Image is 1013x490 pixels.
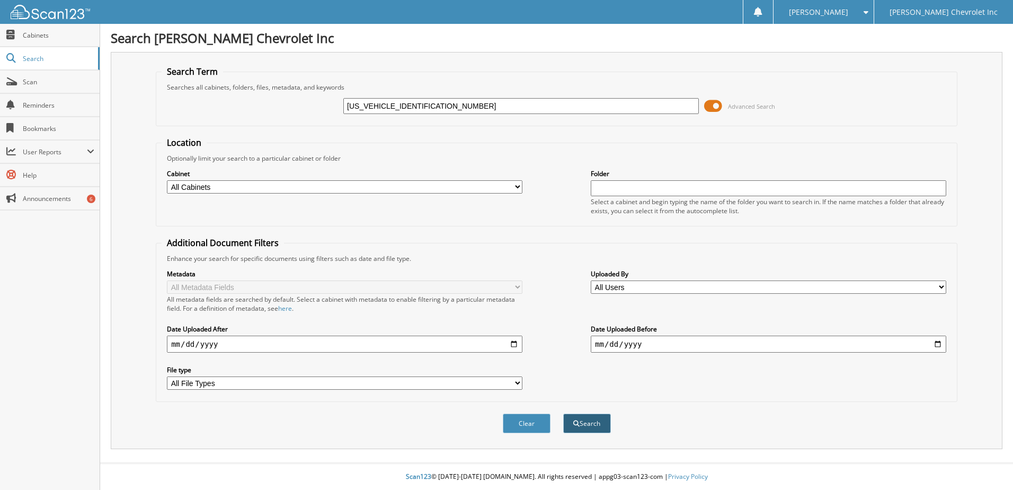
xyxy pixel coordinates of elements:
span: User Reports [23,147,87,156]
span: [PERSON_NAME] Chevrolet Inc [890,9,998,15]
span: Scan123 [406,472,431,481]
label: File type [167,365,522,374]
div: 6 [87,195,95,203]
div: Searches all cabinets, folders, files, metadata, and keywords [162,83,952,92]
span: Bookmarks [23,124,94,133]
label: Cabinet [167,169,522,178]
legend: Additional Document Filters [162,237,284,249]
span: [PERSON_NAME] [789,9,848,15]
span: Announcements [23,194,94,203]
label: Date Uploaded After [167,325,522,334]
span: Advanced Search [728,102,775,110]
legend: Search Term [162,66,223,77]
label: Metadata [167,269,522,278]
div: Optionally limit your search to a particular cabinet or folder [162,154,952,163]
label: Folder [591,169,946,178]
legend: Location [162,137,207,148]
a: here [278,304,292,313]
h1: Search [PERSON_NAME] Chevrolet Inc [111,29,1002,47]
img: scan123-logo-white.svg [11,5,90,19]
button: Clear [503,414,550,433]
div: © [DATE]-[DATE] [DOMAIN_NAME]. All rights reserved | appg03-scan123-com | [100,464,1013,490]
label: Uploaded By [591,269,946,278]
span: Scan [23,77,94,86]
span: Cabinets [23,31,94,40]
input: end [591,336,946,353]
div: Select a cabinet and begin typing the name of the folder you want to search in. If the name match... [591,197,946,215]
div: Enhance your search for specific documents using filters such as date and file type. [162,254,952,263]
span: Reminders [23,101,94,110]
a: Privacy Policy [668,472,708,481]
button: Search [563,414,611,433]
span: Search [23,54,93,63]
span: Help [23,171,94,180]
label: Date Uploaded Before [591,325,946,334]
input: start [167,336,522,353]
div: All metadata fields are searched by default. Select a cabinet with metadata to enable filtering b... [167,295,522,313]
